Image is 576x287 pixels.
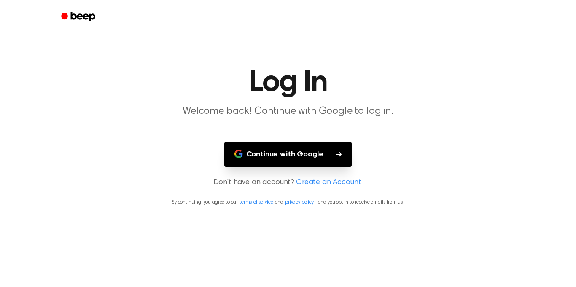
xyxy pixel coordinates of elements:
[55,9,103,25] a: Beep
[126,105,450,118] p: Welcome back! Continue with Google to log in.
[224,142,352,167] button: Continue with Google
[296,177,361,188] a: Create an Account
[10,177,566,188] p: Don't have an account?
[10,198,566,206] p: By continuing, you agree to our and , and you opt in to receive emails from us.
[285,200,314,205] a: privacy policy
[240,200,273,205] a: terms of service
[72,67,504,98] h1: Log In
